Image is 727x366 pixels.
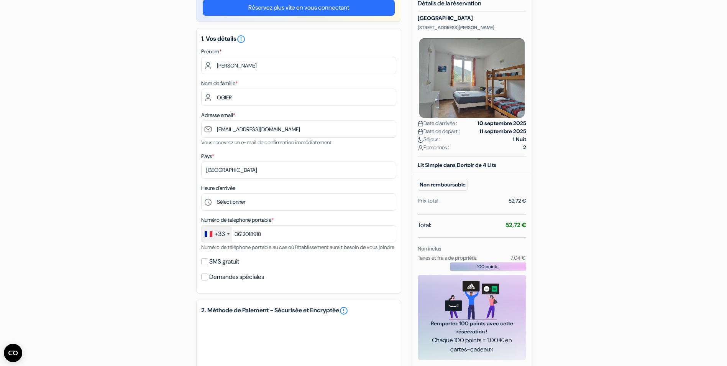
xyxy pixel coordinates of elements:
img: gift_card_hero_new.png [445,281,499,320]
img: moon.svg [418,137,423,143]
strong: 11 septembre 2025 [479,127,526,135]
label: Nom de famille [201,79,238,87]
span: Séjour : [418,135,440,143]
div: 52,72 € [509,197,526,205]
small: Non inclus [418,245,441,252]
strong: 52,72 € [505,221,526,229]
small: Non remboursable [418,179,468,191]
p: [STREET_ADDRESS][PERSON_NAME] [418,25,526,31]
div: France: +33 [202,226,232,242]
span: Remportez 100 points avec cette réservation ! [427,320,517,336]
input: Entrez votre prénom [201,57,396,74]
small: Numéro de téléphone portable au cas où l'établissement aurait besoin de vous joindre [201,244,394,251]
label: Adresse email [201,111,235,119]
div: Prix total : [418,197,441,205]
img: calendar.svg [418,129,423,135]
span: Total: [418,221,431,230]
label: Numéro de telephone portable [201,216,274,224]
label: Heure d'arrivée [201,184,235,192]
strong: 10 septembre 2025 [478,119,526,127]
label: Demandes spéciales [209,272,264,282]
button: Ouvrir le widget CMP [4,344,22,362]
small: Taxes et frais de propriété: [418,254,478,261]
span: Date d'arrivée : [418,119,457,127]
label: SMS gratuit [209,256,239,267]
span: 100 points [477,263,499,270]
strong: 2 [523,143,526,152]
input: Entrer le nom de famille [201,89,396,106]
h5: 2. Méthode de Paiement - Sécurisée et Encryptée [201,306,396,315]
span: Personnes : [418,143,449,152]
label: Prénom [201,48,222,56]
label: Pays [201,152,214,160]
input: 6 12 34 56 78 [201,225,396,242]
img: user_icon.svg [418,145,423,151]
strong: 1 Nuit [513,135,526,143]
span: Chaque 100 points = 1,00 € en cartes-cadeaux [427,336,517,354]
h5: 1. Vos détails [201,35,396,44]
img: calendar.svg [418,121,423,127]
input: Entrer adresse e-mail [201,120,396,138]
a: error_outline [236,35,246,43]
small: Vous recevrez un e-mail de confirmation immédiatement [201,139,331,146]
div: +33 [215,229,225,239]
i: error_outline [236,35,246,44]
b: Lit Simple dans Dortoir de 4 Lits [418,162,496,168]
h5: [GEOGRAPHIC_DATA] [418,15,526,21]
span: Date de départ : [418,127,460,135]
small: 7,04 € [510,254,526,261]
a: error_outline [339,306,348,315]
